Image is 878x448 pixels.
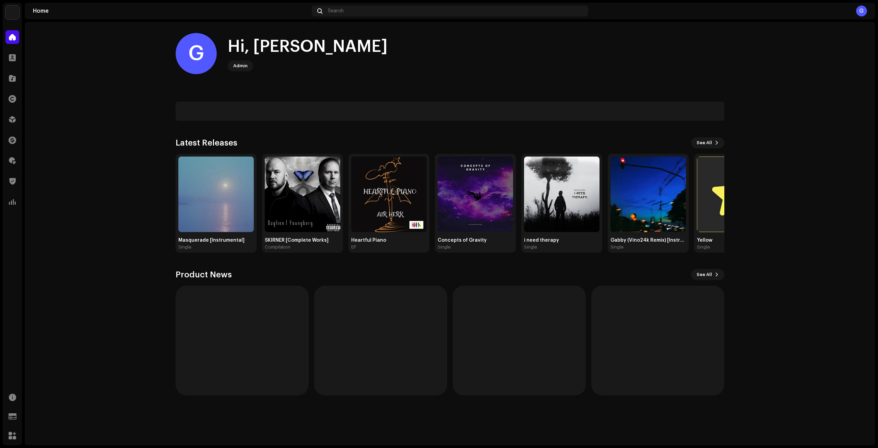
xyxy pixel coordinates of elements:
[351,238,427,243] div: Heartful Piano
[697,244,710,250] div: Single
[228,36,388,58] div: Hi, [PERSON_NAME]
[697,238,772,243] div: Yellow
[265,238,340,243] div: SKIRNER [Complete Works]
[33,8,309,14] div: Home
[524,238,600,243] div: i need therapy
[176,269,232,280] h3: Product News
[610,157,686,232] img: 2a826691-0b94-4d56-aec4-d805d9b78b7c
[856,5,867,16] div: G
[178,244,191,250] div: Single
[438,244,451,250] div: Single
[697,136,712,150] span: See All
[328,8,344,14] span: Search
[610,238,686,243] div: Gabby (Vino24k Remix) [Instrumental]
[176,137,237,148] h3: Latest Releases
[610,244,624,250] div: Single
[691,137,724,148] button: See All
[176,33,217,74] div: G
[524,244,537,250] div: Single
[233,62,248,70] div: Admin
[265,157,340,232] img: 993b81dd-5495-43a9-bbee-cd5a17aea579
[351,244,356,250] div: EP
[438,157,513,232] img: f33dd515-255e-4bc8-b49e-ba7548854c40
[438,238,513,243] div: Concepts of Gravity
[697,268,712,282] span: See All
[178,238,254,243] div: Masquerade [Instrumental]
[524,157,600,232] img: 37ff1709-0cea-4420-8c8d-27ceba5eb98d
[265,244,290,250] div: Compilation
[5,5,19,19] img: bb549e82-3f54-41b5-8d74-ce06bd45c366
[697,157,772,232] img: 34eeb9b7-d34d-4052-b397-cfb8e37a3cac
[351,157,427,232] img: f0a53f21-69d6-48e6-8311-078fe73becb8
[691,269,724,280] button: See All
[178,157,254,232] img: c8ad815c-d799-4e74-909d-d5c8dc70793c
